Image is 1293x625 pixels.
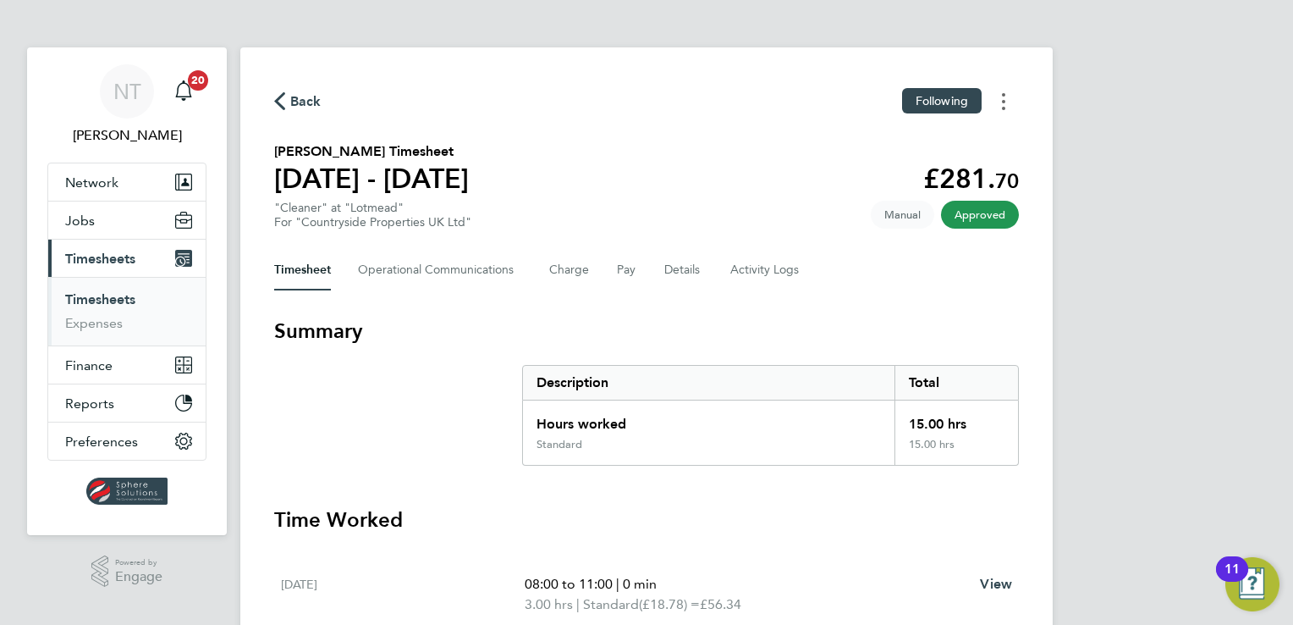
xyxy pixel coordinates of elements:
[281,574,525,615] div: [DATE]
[274,215,471,230] div: For "Countryside Properties UK Ltd"
[48,240,206,277] button: Timesheets
[274,506,1019,534] h3: Time Worked
[916,93,968,108] span: Following
[523,366,894,400] div: Description
[988,88,1019,114] button: Timesheets Menu
[167,64,201,119] a: 20
[115,556,162,570] span: Powered by
[113,80,141,102] span: NT
[616,576,619,592] span: |
[980,576,1012,592] span: View
[65,357,113,373] span: Finance
[871,201,934,229] span: This timesheet was manually created.
[995,169,1019,193] span: 70
[274,201,471,230] div: "Cleaner" at "Lotmead"
[1225,557,1279,611] button: Open Resource Center, 11 new notifications
[274,91,322,112] button: Back
[65,213,95,229] span: Jobs
[358,250,522,290] button: Operational Communications
[48,346,206,384] button: Finance
[47,125,206,146] span: Nathan Taylor
[48,163,206,201] button: Network
[48,202,206,239] button: Jobs
[91,556,163,588] a: Powered byEngage
[274,250,331,290] button: Timesheet
[549,250,590,290] button: Charge
[523,401,894,438] div: Hours worked
[623,576,657,592] span: 0 min
[583,595,639,615] span: Standard
[65,395,114,412] span: Reports
[894,401,1018,438] div: 15.00 hrs
[27,47,227,535] nav: Main navigation
[65,315,123,331] a: Expenses
[980,574,1012,595] a: View
[536,438,582,451] div: Standard
[47,478,206,505] a: Go to home page
[522,365,1019,466] div: Summary
[65,291,135,307] a: Timesheets
[188,70,208,91] span: 20
[894,366,1018,400] div: Total
[274,318,1019,345] h3: Summary
[941,201,1019,229] span: This timesheet has been approved.
[700,596,741,612] span: £56.34
[902,88,982,113] button: Following
[1224,569,1240,591] div: 11
[274,141,469,162] h2: [PERSON_NAME] Timesheet
[894,438,1018,465] div: 15.00 hrs
[525,596,573,612] span: 3.00 hrs
[730,250,801,290] button: Activity Logs
[47,64,206,146] a: NT[PERSON_NAME]
[617,250,637,290] button: Pay
[48,277,206,346] div: Timesheets
[115,570,162,584] span: Engage
[639,596,700,612] span: (£18.78) =
[86,478,168,505] img: spheresolutions-logo-retina.png
[48,423,206,460] button: Preferences
[576,596,580,612] span: |
[664,250,703,290] button: Details
[65,251,135,267] span: Timesheets
[65,434,138,450] span: Preferences
[290,91,322,112] span: Back
[525,576,613,592] span: 08:00 to 11:00
[48,384,206,422] button: Reports
[274,162,469,196] h1: [DATE] - [DATE]
[923,163,1019,195] app-decimal: £281.
[65,174,118,191] span: Network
